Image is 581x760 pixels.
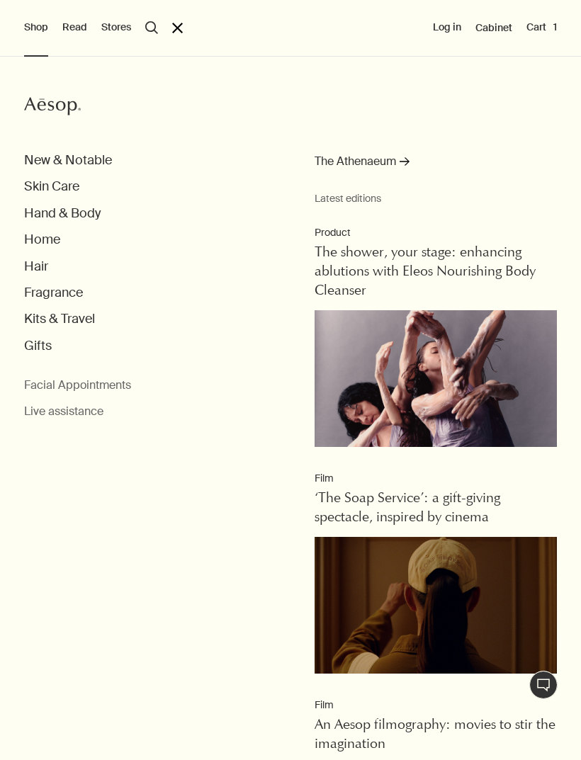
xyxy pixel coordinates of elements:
button: New & Notable [24,152,112,169]
button: Skin Care [24,178,79,195]
button: Shop [24,21,48,35]
a: ProductThe shower, your stage: enhancing ablutions with Eleos Nourishing Body CleanserDancers wea... [315,226,557,450]
button: Hair [24,259,48,275]
p: Film [315,472,557,486]
a: Film‘The Soap Service’: a gift-giving spectacle, inspired by cinemaRear view of someone knocking ... [315,472,557,677]
svg: Aesop [24,96,81,117]
button: Read [62,21,87,35]
button: Kits & Travel [24,311,95,327]
span: The Athenaeum [315,152,396,171]
span: An Aesop filmography: movies to stir the imagination [315,718,555,752]
a: Aesop [21,92,84,124]
button: Close the Menu [172,23,183,33]
span: ‘The Soap Service’: a gift-giving spectacle, inspired by cinema [315,492,500,525]
button: Gifts [24,338,52,354]
button: Live assistance [24,404,103,419]
button: Cart1 [526,21,557,35]
button: Stores [101,21,131,35]
button: Chat en direct [529,671,558,699]
small: Latest editions [315,192,557,205]
span: Facial Appointments [24,378,131,392]
button: Log in [433,21,461,35]
p: Product [315,226,557,240]
a: The Athenaeum [315,152,410,178]
button: Fragrance [24,285,83,301]
a: Facial Appointments [24,378,131,393]
button: Home [24,232,60,248]
span: The shower, your stage: enhancing ablutions with Eleos Nourishing Body Cleanser [315,246,536,297]
a: Cabinet [475,21,512,34]
button: Open search [145,21,158,34]
button: Hand & Body [24,205,101,222]
p: Film [315,698,557,713]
